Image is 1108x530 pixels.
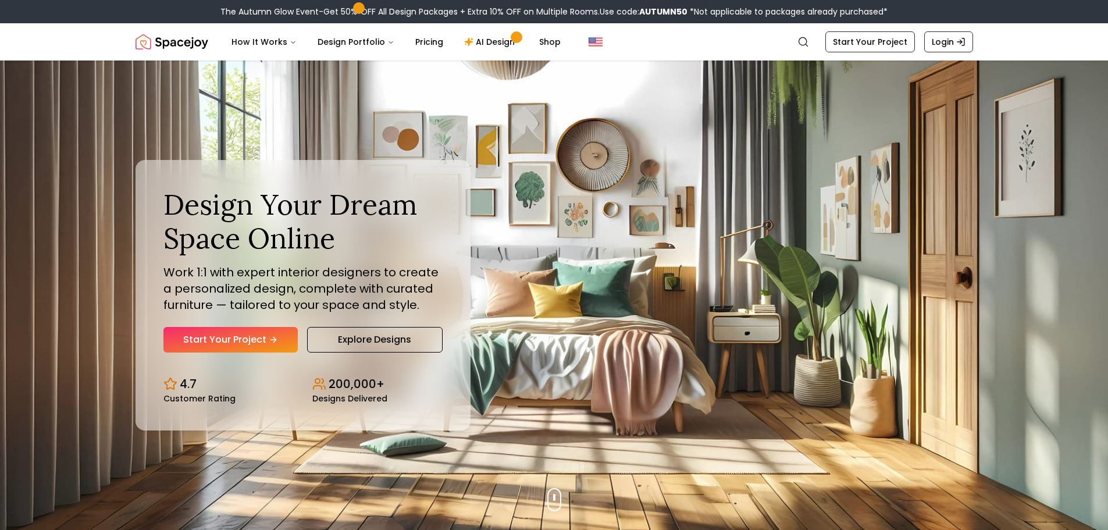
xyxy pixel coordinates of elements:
[687,6,888,17] span: *Not applicable to packages already purchased*
[639,6,687,17] b: AUTUMN50
[329,376,384,392] p: 200,000+
[222,30,306,54] button: How It Works
[307,327,443,353] a: Explore Designs
[825,31,915,52] a: Start Your Project
[455,30,528,54] a: AI Design
[589,35,603,49] img: United States
[222,30,570,54] nav: Main
[136,30,208,54] a: Spacejoy
[163,327,298,353] a: Start Your Project
[163,367,443,403] div: Design stats
[312,394,387,403] small: Designs Delivered
[163,394,236,403] small: Customer Rating
[163,264,443,313] p: Work 1:1 with expert interior designers to create a personalized design, complete with curated fu...
[136,23,973,61] nav: Global
[180,376,197,392] p: 4.7
[136,30,208,54] img: Spacejoy Logo
[600,6,687,17] span: Use code:
[220,6,888,17] div: The Autumn Glow Event-Get 50% OFF All Design Packages + Extra 10% OFF on Multiple Rooms.
[530,30,570,54] a: Shop
[406,30,453,54] a: Pricing
[308,30,404,54] button: Design Portfolio
[924,31,973,52] a: Login
[163,188,443,255] h1: Design Your Dream Space Online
